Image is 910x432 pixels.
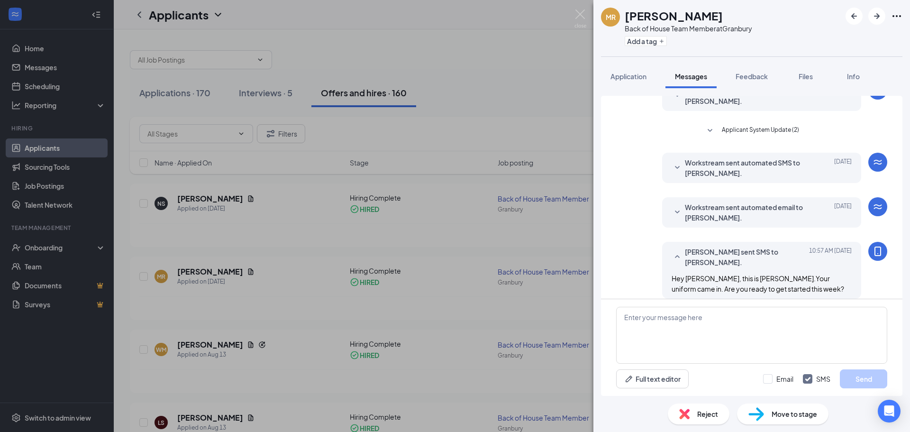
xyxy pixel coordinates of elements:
[799,72,813,81] span: Files
[675,72,707,81] span: Messages
[672,162,683,174] svg: SmallChevronDown
[697,409,718,419] span: Reject
[834,157,852,178] span: [DATE]
[625,8,723,24] h1: [PERSON_NAME]
[672,251,683,263] svg: SmallChevronUp
[834,202,852,223] span: [DATE]
[606,12,616,22] div: MR
[847,72,860,81] span: Info
[809,247,852,267] span: [DATE] 10:57 AM
[624,374,634,384] svg: Pen
[685,202,809,223] span: Workstream sent automated email to [PERSON_NAME].
[871,10,883,22] svg: ArrowRight
[736,72,768,81] span: Feedback
[722,125,799,137] span: Applicant System Update (2)
[872,156,883,168] svg: WorkstreamLogo
[891,10,902,22] svg: Ellipses
[685,157,809,178] span: Workstream sent automated SMS to [PERSON_NAME].
[625,24,752,33] div: Back of House Team Member at Granbury
[868,8,885,25] button: ArrowRight
[840,369,887,388] button: Send
[846,8,863,25] button: ArrowLeftNew
[772,409,817,419] span: Move to stage
[685,85,809,106] span: Workstream sent automated email to [PERSON_NAME].
[672,274,844,293] span: Hey [PERSON_NAME], this is [PERSON_NAME].Your uniform came in. Are you ready to get started this ...
[610,72,646,81] span: Application
[685,247,809,267] span: [PERSON_NAME] sent SMS to [PERSON_NAME].
[625,36,667,46] button: PlusAdd a tag
[848,10,860,22] svg: ArrowLeftNew
[704,125,799,137] button: SmallChevronDownApplicant System Update (2)
[616,369,689,388] button: Full text editorPen
[672,90,683,101] svg: SmallChevronDown
[872,201,883,212] svg: WorkstreamLogo
[834,85,852,106] span: [DATE]
[872,246,883,257] svg: MobileSms
[672,207,683,218] svg: SmallChevronDown
[878,400,901,423] div: Open Intercom Messenger
[704,125,716,137] svg: SmallChevronDown
[659,38,664,44] svg: Plus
